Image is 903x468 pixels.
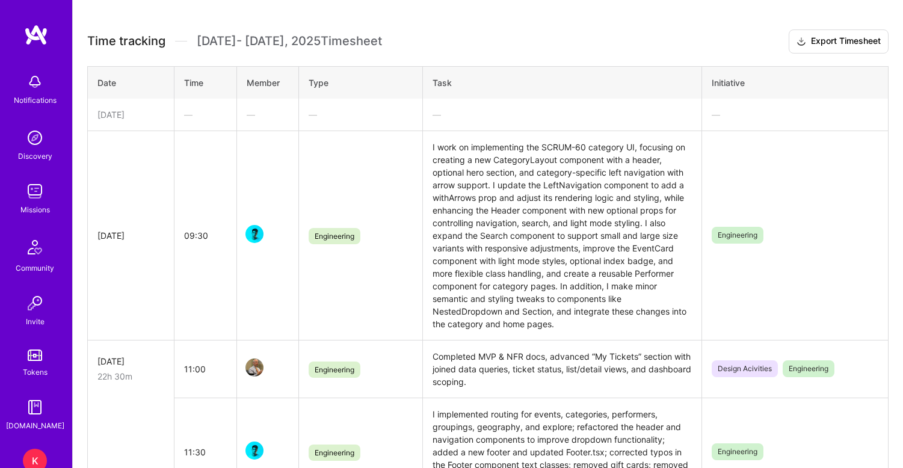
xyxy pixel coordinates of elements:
th: Type [298,66,422,99]
div: [DATE] [97,355,164,368]
div: Missions [20,203,50,216]
span: Time tracking [87,34,165,49]
th: Date [88,66,174,99]
td: Completed MVP & NFR docs, advanced “My Tickets” section with joined data queries, ticket status, ... [423,340,702,398]
div: 22h 30m [97,370,164,383]
a: Team Member Avatar [247,440,262,461]
div: Notifications [14,94,57,106]
th: Member [236,66,298,99]
div: — [433,108,692,121]
div: — [309,108,413,121]
div: — [184,108,226,121]
td: 11:00 [174,340,236,398]
div: [DATE] [97,229,164,242]
th: Initiative [702,66,889,99]
div: Tokens [23,366,48,378]
img: logo [24,24,48,46]
img: Invite [23,291,47,315]
div: Community [16,262,54,274]
button: Export Timesheet [789,29,889,54]
img: Team Member Avatar [245,359,264,377]
td: I work on implementing the SCRUM-60 category UI, focusing on creating a new CategoryLayout compon... [423,131,702,340]
span: Engineering [309,362,360,378]
span: Engineering [309,228,360,244]
img: Team Member Avatar [245,225,264,243]
div: Discovery [18,150,52,162]
span: Engineering [712,443,763,460]
img: teamwork [23,179,47,203]
img: Team Member Avatar [245,442,264,460]
span: Engineering [309,445,360,461]
img: Community [20,233,49,262]
div: [DOMAIN_NAME] [6,419,64,432]
span: Engineering [712,227,763,244]
th: Time [174,66,236,99]
img: tokens [28,349,42,361]
a: Team Member Avatar [247,357,262,378]
div: [DATE] [97,108,164,121]
th: Task [423,66,702,99]
span: Engineering [783,360,834,377]
span: [DATE] - [DATE] , 2025 Timesheet [197,34,382,49]
img: bell [23,70,47,94]
td: 09:30 [174,131,236,340]
img: discovery [23,126,47,150]
i: icon Download [797,35,806,48]
a: Team Member Avatar [247,224,262,244]
img: guide book [23,395,47,419]
div: — [712,108,878,121]
div: — [247,108,289,121]
span: Design Acivities [712,360,778,377]
div: Invite [26,315,45,328]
